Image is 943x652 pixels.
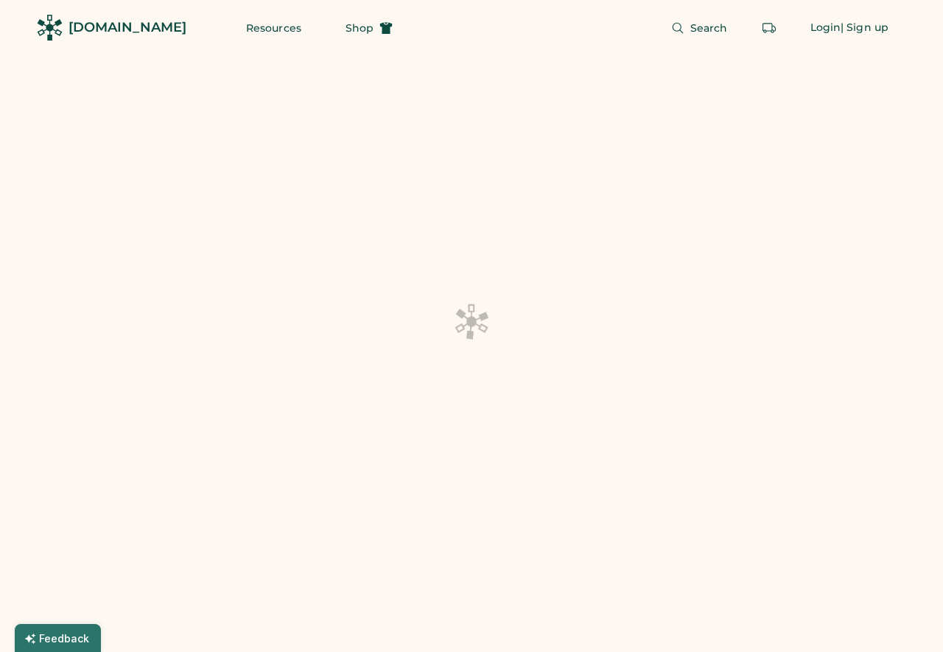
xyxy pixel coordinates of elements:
div: Login [810,21,841,35]
button: Retrieve an order [754,13,784,43]
button: Resources [228,13,319,43]
img: Rendered Logo - Screens [37,15,63,41]
div: | Sign up [841,21,888,35]
div: [DOMAIN_NAME] [69,18,186,37]
button: Shop [328,13,410,43]
img: Platens-Black-Loader-Spin-rich%20black.webp [454,303,489,340]
span: Shop [346,23,374,33]
button: Search [653,13,746,43]
span: Search [690,23,728,33]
